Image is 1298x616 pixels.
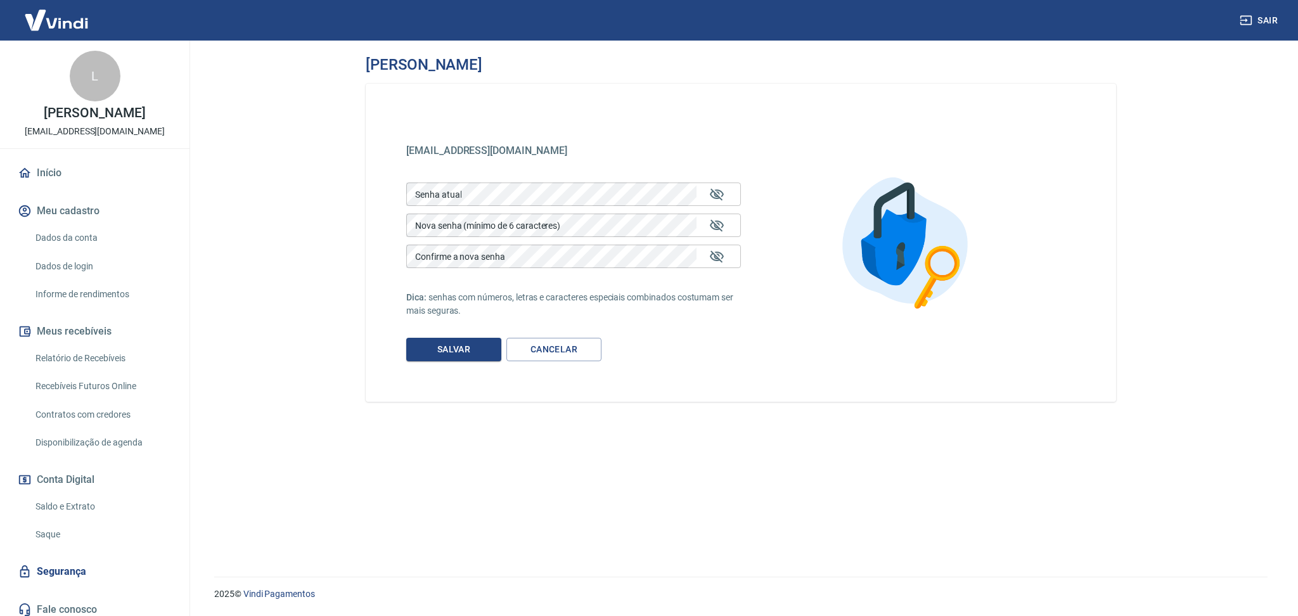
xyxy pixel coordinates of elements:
span: [EMAIL_ADDRESS][DOMAIN_NAME] [406,144,567,157]
a: Saldo e Extrato [30,494,174,520]
a: Contratos com credores [30,402,174,428]
a: Relatório de Recebíveis [30,345,174,371]
a: Disponibilização de agenda [30,430,174,456]
a: Início [15,159,174,187]
a: Saque [30,522,174,548]
button: Salvar [406,338,501,361]
button: Sair [1237,9,1283,32]
a: Dados da conta [30,225,174,251]
button: Mostrar/esconder senha [702,241,732,272]
span: Dica: [406,292,428,302]
button: Meu cadastro [15,197,174,225]
p: [PERSON_NAME] [44,106,145,120]
button: Meus recebíveis [15,318,174,345]
img: Vindi [15,1,98,39]
button: Mostrar/esconder senha [702,179,732,210]
p: [EMAIL_ADDRESS][DOMAIN_NAME] [25,125,165,138]
img: Alterar senha [825,159,992,326]
button: Mostrar/esconder senha [702,210,732,241]
h3: [PERSON_NAME] [366,56,482,74]
p: 2025 © [214,587,1268,601]
a: Recebíveis Futuros Online [30,373,174,399]
a: Informe de rendimentos [30,281,174,307]
a: Vindi Pagamentos [243,589,315,599]
a: Cancelar [506,338,601,361]
button: Conta Digital [15,466,174,494]
a: Dados de login [30,253,174,279]
div: L [70,51,120,101]
a: Segurança [15,558,174,586]
p: senhas com números, letras e caracteres especiais combinados costumam ser mais seguras. [406,291,741,318]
